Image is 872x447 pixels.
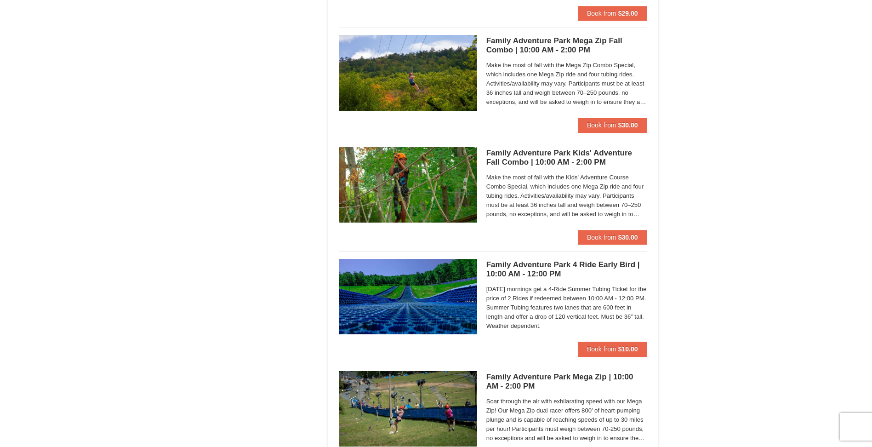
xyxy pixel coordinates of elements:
[486,285,647,331] span: [DATE] mornings get a 4-Ride Summer Tubing Ticket for the price of 2 Rides if redeemed between 10...
[578,118,647,132] button: Book from $30.00
[339,259,477,334] img: 6619925-18-3c99bf8f.jpg
[486,173,647,219] span: Make the most of fall with the Kids' Adventure Course Combo Special, which includes one Mega Zip ...
[339,35,477,110] img: 6619925-38-a1eef9ea.jpg
[587,10,616,17] span: Book from
[486,61,647,107] span: Make the most of fall with the Mega Zip Combo Special, which includes one Mega Zip ride and four ...
[587,234,616,241] span: Book from
[486,36,647,55] h5: Family Adventure Park Mega Zip Fall Combo | 10:00 AM - 2:00 PM
[618,234,638,241] strong: $30.00
[486,260,647,279] h5: Family Adventure Park 4 Ride Early Bird | 10:00 AM - 12:00 PM
[587,121,616,129] span: Book from
[618,10,638,17] strong: $29.00
[587,345,616,353] span: Book from
[339,147,477,223] img: 6619925-37-774baaa7.jpg
[486,149,647,167] h5: Family Adventure Park Kids' Adventure Fall Combo | 10:00 AM - 2:00 PM
[486,397,647,443] span: Soar through the air with exhilarating speed with our Mega Zip! Our Mega Zip dual racer offers 80...
[578,6,647,21] button: Book from $29.00
[578,230,647,245] button: Book from $30.00
[618,121,638,129] strong: $30.00
[618,345,638,353] strong: $10.00
[486,372,647,391] h5: Family Adventure Park Mega Zip | 10:00 AM - 2:00 PM
[339,371,477,447] img: 6619925-28-354a14a2.jpg
[578,342,647,356] button: Book from $10.00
